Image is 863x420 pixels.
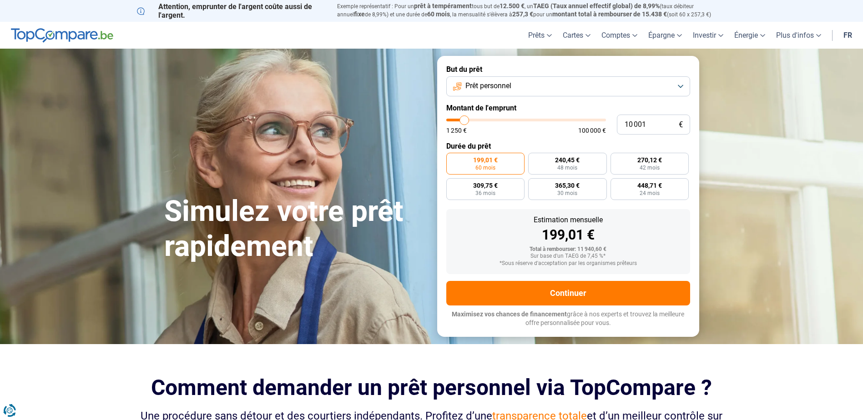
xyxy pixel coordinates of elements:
[414,2,472,10] span: prêt à tempérament
[446,281,690,305] button: Continuer
[446,310,690,328] p: grâce à nos experts et trouvez la meilleure offre personnalisée pour vous.
[454,253,683,260] div: Sur base d'un TAEG de 7,45 %*
[729,22,771,49] a: Énergie
[11,28,113,43] img: TopCompare
[533,2,660,10] span: TAEG (Taux annuel effectif global) de 8,99%
[473,157,498,163] span: 199,01 €
[640,165,660,170] span: 42 mois
[454,246,683,253] div: Total à rembourser: 11 940,60 €
[555,157,580,163] span: 240,45 €
[557,22,596,49] a: Cartes
[578,127,606,134] span: 100 000 €
[596,22,643,49] a: Comptes
[500,2,525,10] span: 12.500 €
[557,165,577,170] span: 48 mois
[454,228,683,242] div: 199,01 €
[643,22,687,49] a: Épargne
[555,182,580,189] span: 365,30 €
[679,121,683,129] span: €
[465,81,511,91] span: Prêt personnel
[552,10,667,18] span: montant total à rembourser de 15.438 €
[137,375,727,400] h2: Comment demander un prêt personnel via TopCompare ?
[427,10,450,18] span: 60 mois
[454,260,683,267] div: *Sous réserve d'acceptation par les organismes prêteurs
[446,104,690,112] label: Montant de l'emprunt
[446,76,690,96] button: Prêt personnel
[512,10,533,18] span: 257,3 €
[475,190,495,196] span: 36 mois
[523,22,557,49] a: Prêts
[354,10,365,18] span: fixe
[446,142,690,150] label: Durée du prêt
[687,22,729,49] a: Investir
[637,182,662,189] span: 448,71 €
[446,65,690,74] label: But du prêt
[637,157,662,163] span: 270,12 €
[164,194,426,264] h1: Simulez votre prêt rapidement
[446,127,467,134] span: 1 250 €
[640,190,660,196] span: 24 mois
[475,165,495,170] span: 60 mois
[838,22,858,49] a: fr
[454,216,683,224] div: Estimation mensuelle
[771,22,827,49] a: Plus d'infos
[137,2,326,20] p: Attention, emprunter de l'argent coûte aussi de l'argent.
[557,190,577,196] span: 30 mois
[473,182,498,189] span: 309,75 €
[337,2,727,19] p: Exemple représentatif : Pour un tous but de , un (taux débiteur annuel de 8,99%) et une durée de ...
[452,310,567,318] span: Maximisez vos chances de financement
